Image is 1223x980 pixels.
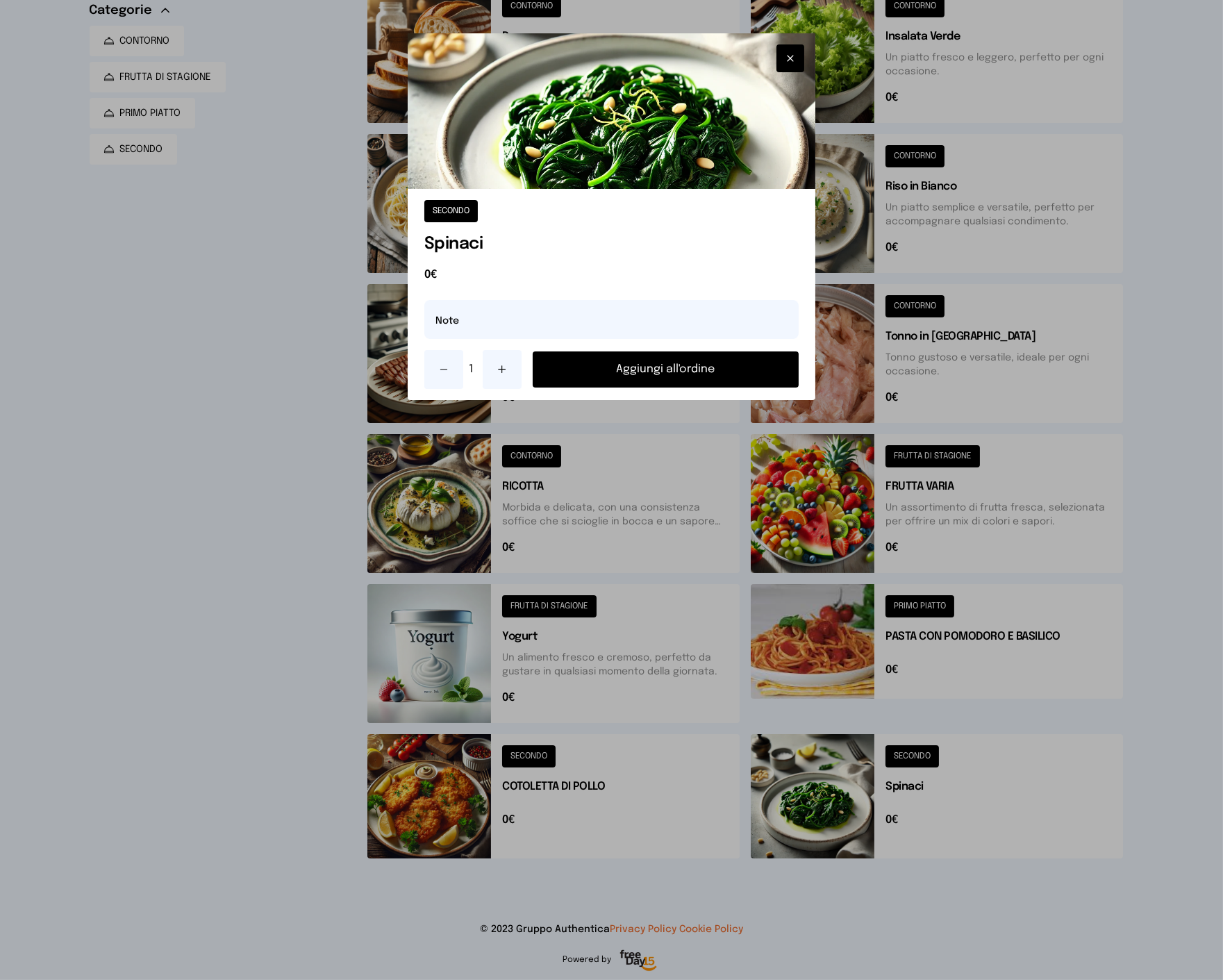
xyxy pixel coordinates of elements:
span: 0€ [424,267,799,283]
button: SECONDO [424,200,478,222]
button: Aggiungi all'ordine [533,351,799,388]
span: 1 [469,361,477,378]
img: Spinaci [408,33,815,189]
h1: Spinaci [424,233,799,256]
